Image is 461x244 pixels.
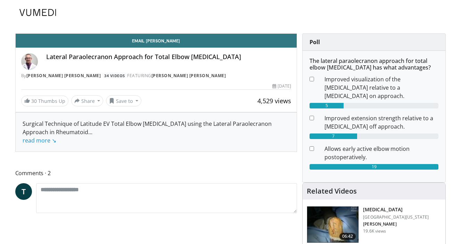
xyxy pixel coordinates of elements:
[319,114,444,131] dd: Improved extension strength relative to a [MEDICAL_DATA] off approach.
[21,53,38,70] img: Avatar
[310,103,344,108] div: 5
[26,73,101,79] a: [PERSON_NAME] [PERSON_NAME]
[46,53,291,61] h4: Lateral Paraolecranon Approach for Total Elbow [MEDICAL_DATA]
[339,233,356,240] span: 06:42
[21,73,291,79] div: By FEATURING
[151,73,226,79] a: [PERSON_NAME] [PERSON_NAME]
[31,98,37,104] span: 30
[23,137,56,144] a: read more ↘
[363,206,429,213] h3: [MEDICAL_DATA]
[15,183,32,200] a: T
[307,187,357,195] h4: Related Videos
[19,9,56,16] img: VuMedi Logo
[23,120,290,145] div: Surgical Technique of Latitude EV Total Elbow [MEDICAL_DATA] using the Lateral Paraolecranon Appr...
[307,206,359,243] img: 38827_0000_3.png.150x105_q85_crop-smart_upscale.jpg
[21,96,68,106] a: 30 Thumbs Up
[363,221,429,227] p: Frederick Matsen
[319,145,444,161] dd: Allows early active elbow motion postoperatively.
[272,83,291,89] div: [DATE]
[15,169,297,178] span: Comments 2
[363,228,386,234] p: 19.6K views
[257,97,291,105] span: 4,529 views
[71,95,104,106] button: Share
[363,214,429,220] p: [GEOGRAPHIC_DATA][US_STATE]
[307,206,441,243] a: 06:42 [MEDICAL_DATA] [GEOGRAPHIC_DATA][US_STATE] [PERSON_NAME] 19.6K views
[319,75,444,100] dd: Improved visualization of the [MEDICAL_DATA] relative to a [MEDICAL_DATA] on approach.
[310,133,357,139] div: 7
[310,58,438,71] h6: The lateral paraolecranon approach for total elbow [MEDICAL_DATA] has what advantages?
[310,164,438,170] div: 19
[310,38,320,46] strong: Poll
[102,73,127,79] a: 34 Videos
[16,34,297,48] a: Email [PERSON_NAME]
[106,95,141,106] button: Save to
